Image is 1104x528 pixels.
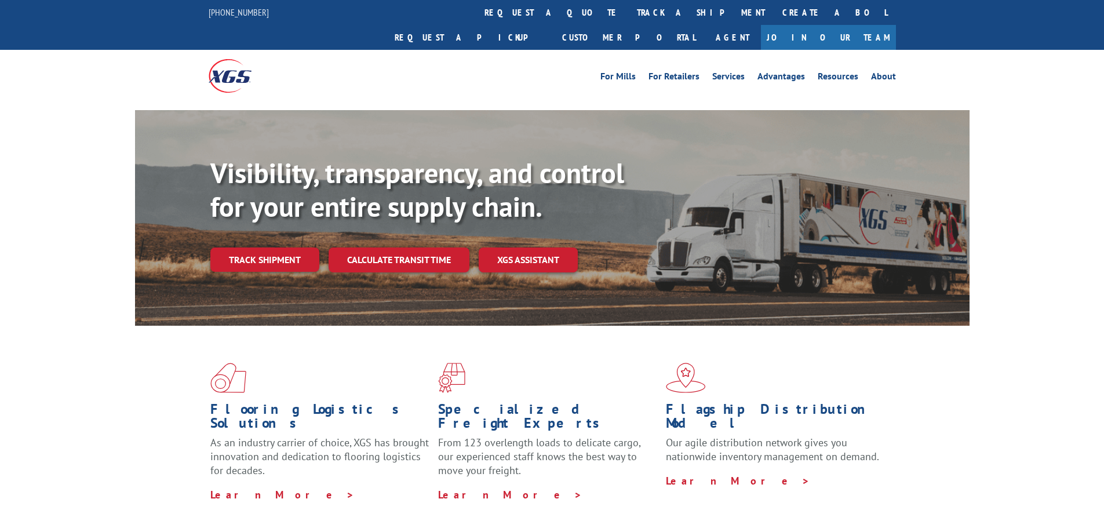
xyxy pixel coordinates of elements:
a: Request a pickup [386,25,553,50]
h1: Specialized Freight Experts [438,402,657,436]
h1: Flagship Distribution Model [666,402,885,436]
a: Learn More > [210,488,355,501]
a: Resources [818,72,858,85]
a: Learn More > [438,488,582,501]
a: Agent [704,25,761,50]
a: XGS ASSISTANT [479,247,578,272]
a: For Retailers [648,72,699,85]
img: xgs-icon-flagship-distribution-model-red [666,363,706,393]
img: xgs-icon-total-supply-chain-intelligence-red [210,363,246,393]
img: xgs-icon-focused-on-flooring-red [438,363,465,393]
a: Advantages [757,72,805,85]
span: Our agile distribution network gives you nationwide inventory management on demand. [666,436,879,463]
a: Customer Portal [553,25,704,50]
h1: Flooring Logistics Solutions [210,402,429,436]
span: As an industry carrier of choice, XGS has brought innovation and dedication to flooring logistics... [210,436,429,477]
a: Join Our Team [761,25,896,50]
b: Visibility, transparency, and control for your entire supply chain. [210,155,624,224]
a: [PHONE_NUMBER] [209,6,269,18]
a: About [871,72,896,85]
a: Services [712,72,745,85]
a: For Mills [600,72,636,85]
a: Track shipment [210,247,319,272]
a: Calculate transit time [329,247,469,272]
a: Learn More > [666,474,810,487]
p: From 123 overlength loads to delicate cargo, our experienced staff knows the best way to move you... [438,436,657,487]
